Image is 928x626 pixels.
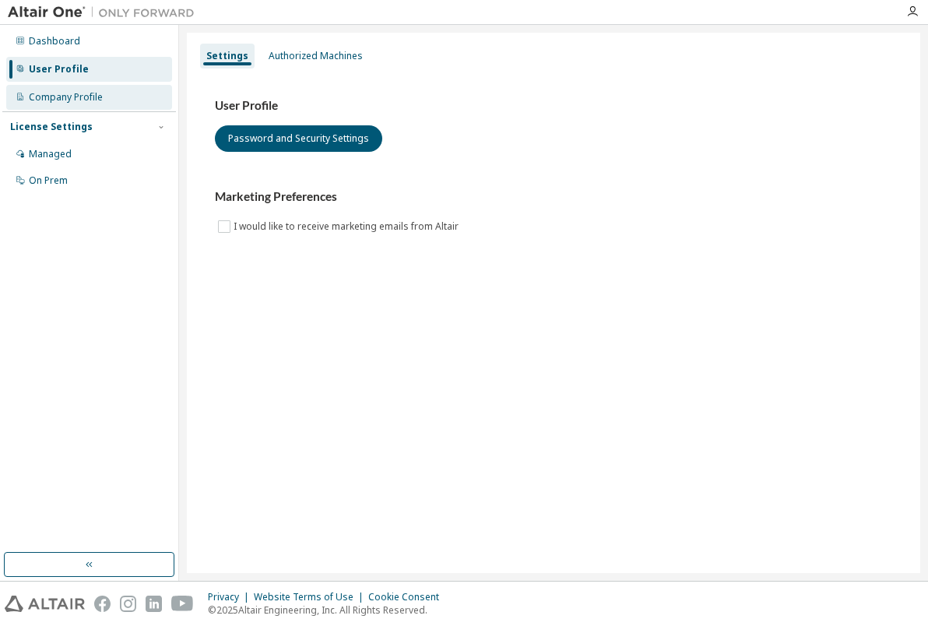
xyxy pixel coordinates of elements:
[215,98,892,114] h3: User Profile
[29,91,103,104] div: Company Profile
[29,148,72,160] div: Managed
[5,596,85,612] img: altair_logo.svg
[29,35,80,47] div: Dashboard
[206,50,248,62] div: Settings
[215,125,382,152] button: Password and Security Settings
[29,63,89,76] div: User Profile
[29,174,68,187] div: On Prem
[94,596,111,612] img: facebook.svg
[146,596,162,612] img: linkedin.svg
[269,50,363,62] div: Authorized Machines
[234,217,462,236] label: I would like to receive marketing emails from Altair
[120,596,136,612] img: instagram.svg
[208,591,254,603] div: Privacy
[215,189,892,205] h3: Marketing Preferences
[368,591,448,603] div: Cookie Consent
[8,5,202,20] img: Altair One
[208,603,448,617] p: © 2025 Altair Engineering, Inc. All Rights Reserved.
[254,591,368,603] div: Website Terms of Use
[10,121,93,133] div: License Settings
[171,596,194,612] img: youtube.svg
